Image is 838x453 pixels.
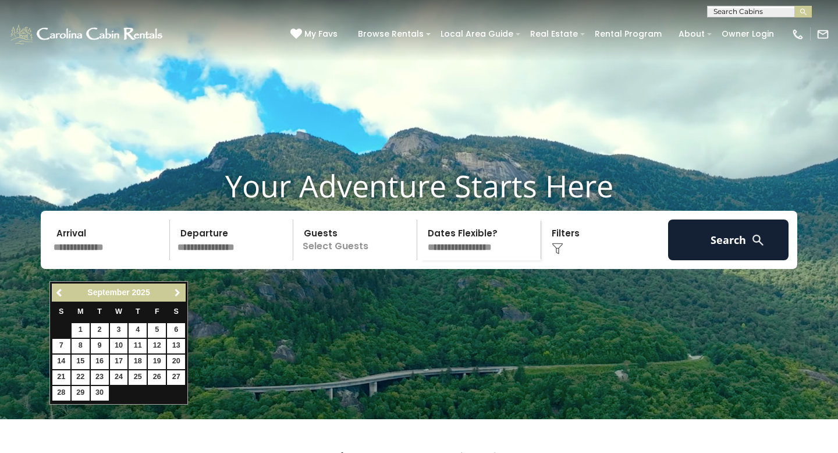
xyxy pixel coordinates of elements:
h1: Your Adventure Starts Here [9,168,829,204]
a: 18 [129,355,147,369]
a: 7 [52,339,70,353]
a: 2 [91,323,109,338]
img: search-regular-white.png [751,233,765,247]
span: Next [173,288,182,298]
a: Rental Program [589,25,667,43]
a: 23 [91,370,109,385]
a: My Favs [290,28,340,41]
a: 16 [91,355,109,369]
a: 15 [72,355,90,369]
img: filter--v1.png [552,243,563,254]
a: 5 [148,323,166,338]
a: 8 [72,339,90,353]
a: 1 [72,323,90,338]
a: 13 [167,339,185,353]
a: 10 [110,339,128,353]
a: 4 [129,323,147,338]
img: White-1-1-2.png [9,23,166,46]
a: 11 [129,339,147,353]
span: My Favs [304,28,338,40]
a: 24 [110,370,128,385]
a: Browse Rentals [352,25,429,43]
a: Real Estate [524,25,584,43]
a: 26 [148,370,166,385]
a: 17 [110,355,128,369]
a: 3 [110,323,128,338]
a: About [673,25,711,43]
a: 12 [148,339,166,353]
a: 9 [91,339,109,353]
span: Sunday [59,307,63,316]
a: 29 [72,386,90,401]
span: Tuesday [97,307,102,316]
a: 19 [148,355,166,369]
span: Saturday [174,307,179,316]
img: mail-regular-white.png [816,28,829,41]
span: Wednesday [115,307,122,316]
a: 27 [167,370,185,385]
span: Friday [155,307,159,316]
span: September [87,288,129,297]
a: 21 [52,370,70,385]
a: 14 [52,355,70,369]
a: Owner Login [716,25,780,43]
span: Monday [77,307,84,316]
span: Thursday [136,307,140,316]
p: Select Guests [297,220,417,260]
a: 6 [167,323,185,338]
a: 25 [129,370,147,385]
img: phone-regular-white.png [791,28,804,41]
a: 20 [167,355,185,369]
a: Local Area Guide [435,25,519,43]
a: Next [170,285,184,300]
a: 22 [72,370,90,385]
a: 30 [91,386,109,401]
button: Search [668,220,789,260]
a: 28 [52,386,70,401]
a: Previous [53,285,68,300]
span: Previous [55,288,65,298]
span: 2025 [132,288,150,297]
